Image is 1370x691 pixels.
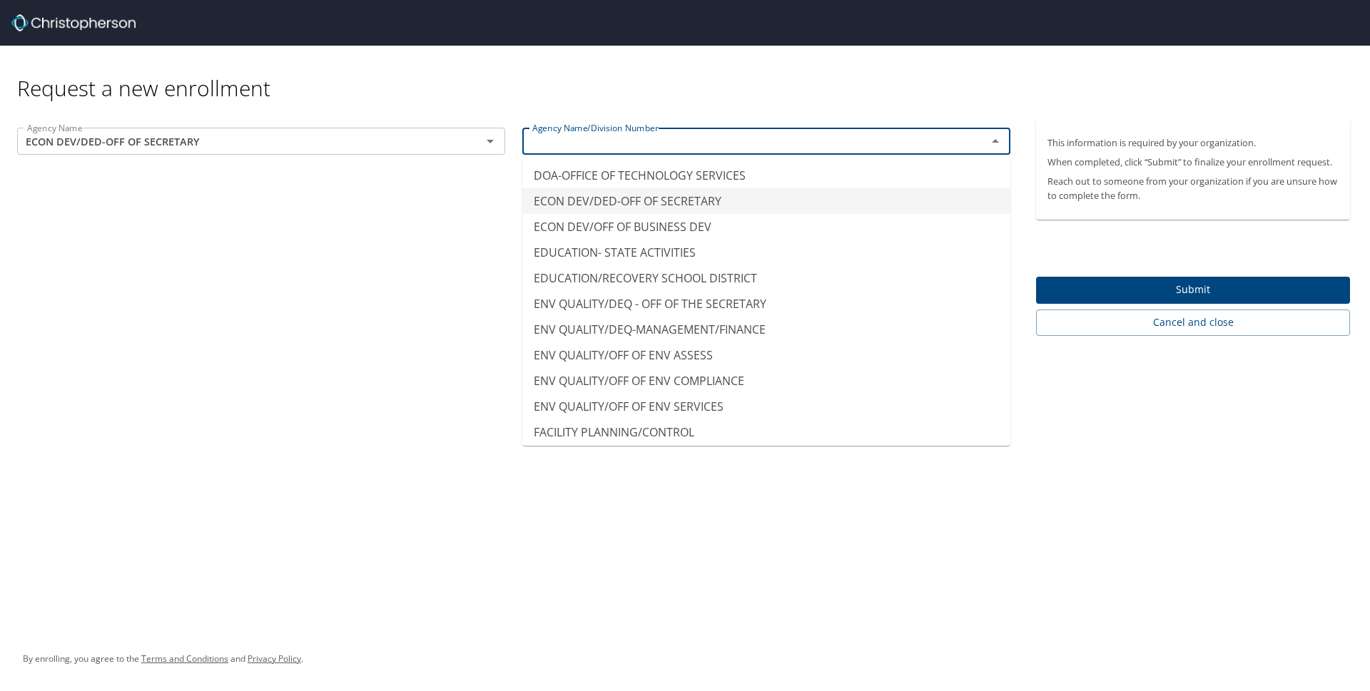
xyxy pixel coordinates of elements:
[985,131,1005,151] button: Close
[522,188,1010,214] li: ECON DEV/DED-OFF OF SECRETARY
[522,214,1010,240] li: ECON DEV/OFF OF BUSINESS DEV
[522,291,1010,317] li: ENV QUALITY/DEQ - OFF OF THE SECRETARY
[522,240,1010,265] li: EDUCATION- STATE ACTIVITIES
[522,342,1010,368] li: ENV QUALITY/OFF OF ENV ASSESS
[480,131,500,151] button: Open
[1036,277,1350,304] button: Submit
[522,445,1010,471] li: FACILITY PLN/CNTRL-B RSK ONLY
[522,394,1010,419] li: ENV QUALITY/OFF OF ENV SERVICES
[522,419,1010,445] li: FACILITY PLANNING/CONTROL
[522,317,1010,342] li: ENV QUALITY/DEQ-MANAGEMENT/FINANCE
[11,14,136,31] img: cbt logo
[522,163,1010,188] li: DOA-OFFICE OF TECHNOLOGY SERVICES
[23,641,303,677] div: By enrolling, you agree to the and .
[1047,314,1339,332] span: Cancel and close
[1047,136,1339,150] p: This information is required by your organization.
[141,652,228,665] a: Terms and Conditions
[1047,281,1339,299] span: Submit
[248,652,301,665] a: Privacy Policy
[522,368,1010,394] li: ENV QUALITY/OFF OF ENV COMPLIANCE
[1036,309,1350,336] button: Cancel and close
[1047,175,1339,202] p: Reach out to someone from your organization if you are unsure how to complete the form.
[522,265,1010,291] li: EDUCATION/RECOVERY SCHOOL DISTRICT
[17,46,1361,102] div: Request a new enrollment
[1047,155,1339,169] p: When completed, click “Submit” to finalize your enrollment request.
